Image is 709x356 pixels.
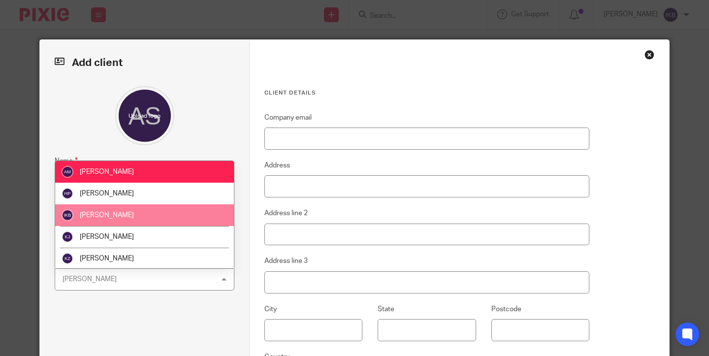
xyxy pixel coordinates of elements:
span: [PERSON_NAME] [80,212,134,219]
label: Company email [264,113,312,123]
span: [PERSON_NAME] [80,190,134,197]
label: Postcode [491,304,521,314]
div: Close this dialog window [645,50,654,60]
label: Address line 3 [264,256,308,266]
img: svg%3E [62,166,73,178]
h3: Client details [264,89,589,97]
h2: Add client [55,55,234,71]
img: svg%3E [62,231,73,243]
label: Address [264,161,290,170]
div: [PERSON_NAME] [63,276,117,283]
span: [PERSON_NAME] [80,168,134,175]
img: svg%3E [62,253,73,264]
img: svg%3E [62,188,73,199]
img: svg%3E [62,209,73,221]
span: [PERSON_NAME] [80,233,134,240]
label: City [264,304,277,314]
label: Address line 2 [264,208,308,218]
span: [PERSON_NAME] [80,255,134,262]
label: Name [55,155,78,166]
label: State [378,304,394,314]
